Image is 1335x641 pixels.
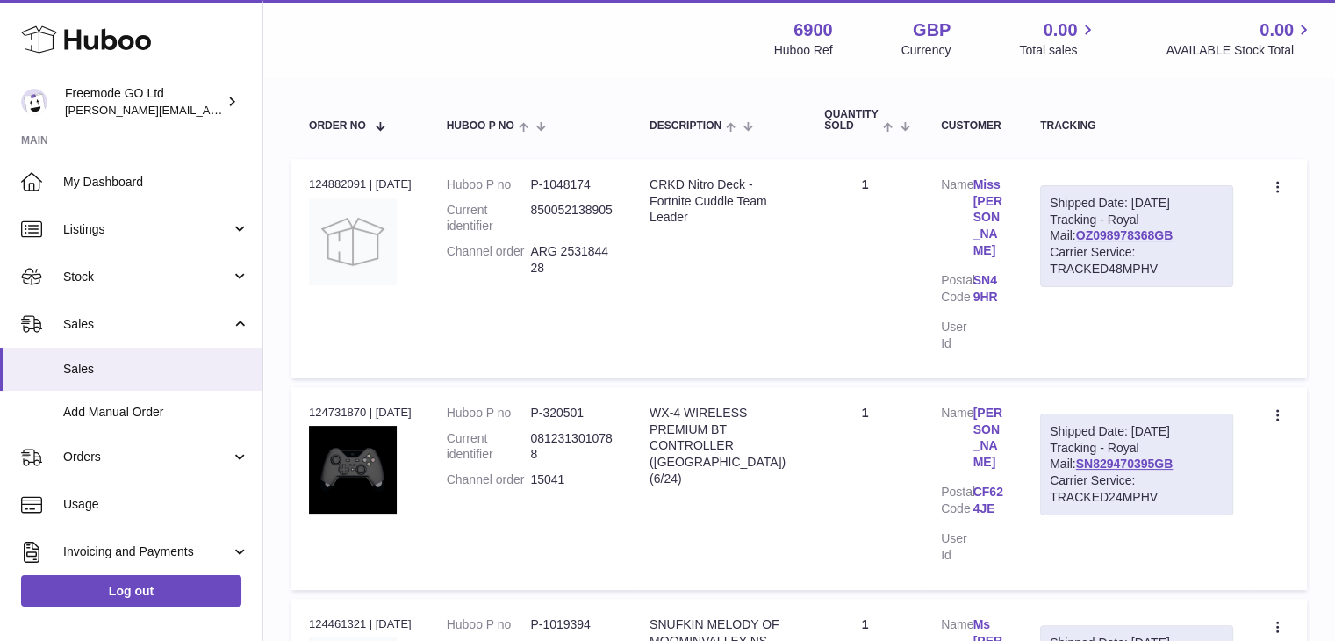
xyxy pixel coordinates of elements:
[447,243,531,277] dt: Channel order
[65,103,352,117] span: [PERSON_NAME][EMAIL_ADDRESS][DOMAIN_NAME]
[941,405,973,476] dt: Name
[913,18,951,42] strong: GBP
[309,198,397,285] img: no-photo.jpg
[63,544,231,560] span: Invoicing and Payments
[941,484,973,522] dt: Postal Code
[447,176,531,193] dt: Huboo P no
[65,85,223,119] div: Freemode GO Ltd
[1044,18,1078,42] span: 0.00
[650,405,789,487] div: WX-4 WIRELESS PREMIUM BT CONTROLLER ([GEOGRAPHIC_DATA]) (6/24)
[447,616,531,633] dt: Huboo P no
[530,243,614,277] dd: ARG 253184428
[807,387,923,590] td: 1
[1040,414,1233,515] div: Tracking - Royal Mail:
[941,530,973,564] dt: User Id
[824,109,879,132] span: Quantity Sold
[447,472,531,488] dt: Channel order
[1040,120,1233,132] div: Tracking
[63,449,231,465] span: Orders
[309,616,412,632] div: 124461321 | [DATE]
[973,176,1005,259] a: Miss [PERSON_NAME]
[63,496,249,513] span: Usage
[63,269,231,285] span: Stock
[21,89,47,115] img: lenka.smikniarova@gioteck.com
[1050,244,1224,277] div: Carrier Service: TRACKED48MPHV
[1166,42,1314,59] span: AVAILABLE Stock Total
[650,120,721,132] span: Description
[1260,18,1294,42] span: 0.00
[447,120,514,132] span: Huboo P no
[1050,472,1224,506] div: Carrier Service: TRACKED24MPHV
[1050,195,1224,212] div: Shipped Date: [DATE]
[1050,423,1224,440] div: Shipped Date: [DATE]
[1076,457,1174,471] a: SN829470395GB
[793,18,833,42] strong: 6900
[941,120,1005,132] div: Customer
[941,272,973,310] dt: Postal Code
[63,174,249,191] span: My Dashboard
[807,159,923,378] td: 1
[21,575,241,607] a: Log out
[63,221,231,238] span: Listings
[941,176,973,263] dt: Name
[530,430,614,464] dd: 0812313010788
[650,176,789,227] div: CRKD Nitro Deck - Fortnite Cuddle Team Leader
[447,202,531,235] dt: Current identifier
[530,472,614,488] dd: 15041
[309,176,412,192] div: 124882091 | [DATE]
[774,42,833,59] div: Huboo Ref
[973,484,1005,517] a: CF62 4JE
[447,405,531,421] dt: Huboo P no
[530,616,614,633] dd: P-1019394
[63,316,231,333] span: Sales
[941,319,973,352] dt: User Id
[1166,18,1314,59] a: 0.00 AVAILABLE Stock Total
[973,405,1005,472] a: [PERSON_NAME]
[973,272,1005,306] a: SN4 9HR
[530,202,614,235] dd: 850052138905
[309,120,366,132] span: Order No
[63,361,249,378] span: Sales
[63,404,249,421] span: Add Manual Order
[1019,18,1097,59] a: 0.00 Total sales
[1040,185,1233,287] div: Tracking - Royal Mail:
[1019,42,1097,59] span: Total sales
[447,430,531,464] dt: Current identifier
[901,42,951,59] div: Currency
[309,405,412,421] div: 124731870 | [DATE]
[1076,228,1174,242] a: OZ098978368GB
[530,176,614,193] dd: P-1048174
[309,426,397,514] img: 69001651767460.jpg
[530,405,614,421] dd: P-320501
